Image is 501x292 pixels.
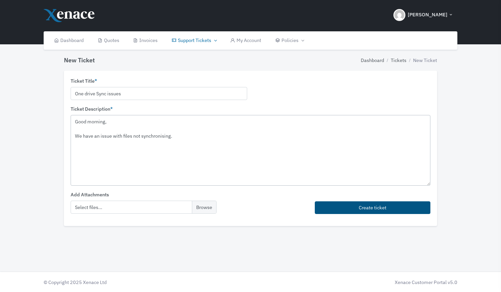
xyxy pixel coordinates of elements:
h4: New Ticket [64,57,95,64]
img: Header Avatar [393,9,405,21]
a: Policies [268,31,310,50]
span: [PERSON_NAME] [408,11,447,19]
a: Dashboard [361,57,384,64]
a: My Account [223,31,268,50]
li: New Ticket [406,57,437,64]
a: Invoices [126,31,165,50]
label: Add Attachments [71,191,109,198]
div: Xenace Customer Portal v5.0 [254,279,457,286]
button: [PERSON_NAME] [389,3,457,27]
a: Quotes [91,31,126,50]
a: Support Tickets [165,31,223,50]
a: Tickets [391,57,406,64]
a: Dashboard [47,31,91,50]
label: Ticket Description [71,105,113,113]
button: Create ticket [315,201,430,214]
label: Ticket Title [71,77,97,85]
div: © Copyright 2025 Xenace Ltd [40,279,250,286]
